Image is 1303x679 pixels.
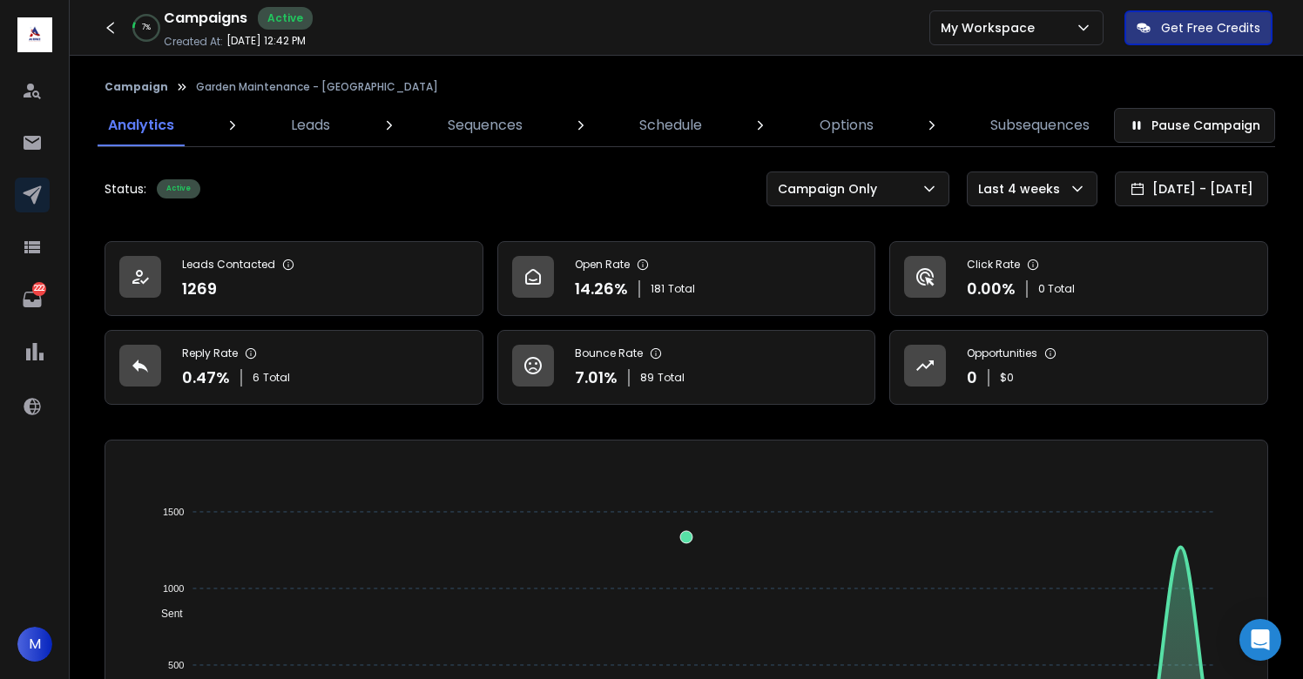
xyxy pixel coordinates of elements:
[658,371,685,385] span: Total
[575,277,628,301] p: 14.26 %
[182,366,230,390] p: 0.47 %
[32,282,46,296] p: 222
[1115,171,1268,206] button: [DATE] - [DATE]
[980,104,1100,146] a: Subsequences
[809,104,884,146] a: Options
[1000,371,1014,385] p: $ 0
[105,241,483,316] a: Leads Contacted1269
[164,8,247,29] h1: Campaigns
[105,180,146,198] p: Status:
[437,104,533,146] a: Sequences
[142,23,151,33] p: 7 %
[17,627,52,662] button: M
[990,115,1090,136] p: Subsequences
[448,115,523,136] p: Sequences
[182,346,238,360] p: Reply Rate
[497,241,876,316] a: Open Rate14.26%181Total
[108,115,174,136] p: Analytics
[967,346,1037,360] p: Opportunities
[639,115,702,136] p: Schedule
[163,507,184,517] tspan: 1500
[163,583,184,594] tspan: 1000
[105,330,483,405] a: Reply Rate0.47%6Total
[778,180,884,198] p: Campaign Only
[98,104,185,146] a: Analytics
[263,371,290,385] span: Total
[640,371,654,385] span: 89
[889,241,1268,316] a: Click Rate0.00%0 Total
[1114,108,1275,143] button: Pause Campaign
[889,330,1268,405] a: Opportunities0$0
[148,608,183,620] span: Sent
[226,34,306,48] p: [DATE] 12:42 PM
[1161,19,1260,37] p: Get Free Credits
[978,180,1067,198] p: Last 4 weeks
[820,115,874,136] p: Options
[105,80,168,94] button: Campaign
[497,330,876,405] a: Bounce Rate7.01%89Total
[629,104,712,146] a: Schedule
[258,7,313,30] div: Active
[967,366,977,390] p: 0
[253,371,260,385] span: 6
[1239,619,1281,661] div: Open Intercom Messenger
[575,346,643,360] p: Bounce Rate
[15,282,50,317] a: 222
[575,258,630,272] p: Open Rate
[941,19,1042,37] p: My Workspace
[168,660,184,670] tspan: 500
[575,366,618,390] p: 7.01 %
[967,258,1020,272] p: Click Rate
[196,80,438,94] p: Garden Maintenance - [GEOGRAPHIC_DATA]
[182,277,217,301] p: 1269
[1124,10,1273,45] button: Get Free Credits
[668,282,695,296] span: Total
[651,282,665,296] span: 181
[182,258,275,272] p: Leads Contacted
[1038,282,1075,296] p: 0 Total
[291,115,330,136] p: Leads
[17,17,52,52] img: logo
[164,35,223,49] p: Created At:
[157,179,200,198] div: Active
[280,104,341,146] a: Leads
[967,277,1016,301] p: 0.00 %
